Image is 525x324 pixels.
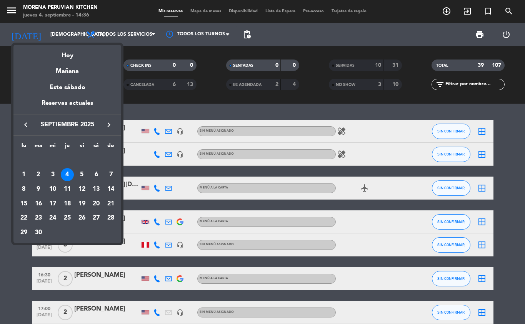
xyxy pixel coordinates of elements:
[60,211,75,225] td: 25 de septiembre de 2025
[75,197,89,211] td: 19 de septiembre de 2025
[17,153,118,168] td: SEP.
[17,211,31,225] td: 22 de septiembre de 2025
[103,167,118,182] td: 7 de septiembre de 2025
[46,212,59,225] div: 24
[75,168,88,181] div: 5
[103,182,118,197] td: 14 de septiembre de 2025
[75,141,89,153] th: viernes
[13,61,121,76] div: Mañana
[17,226,30,239] div: 29
[75,212,88,225] div: 26
[13,77,121,98] div: Este sábado
[17,141,31,153] th: lunes
[61,197,74,210] div: 18
[17,168,30,181] div: 1
[17,182,31,197] td: 8 de septiembre de 2025
[90,168,103,181] div: 6
[90,197,103,210] div: 20
[31,141,46,153] th: martes
[75,211,89,225] td: 26 de septiembre de 2025
[90,183,103,196] div: 13
[32,212,45,225] div: 23
[103,141,118,153] th: domingo
[17,212,30,225] div: 22
[13,98,121,114] div: Reservas actuales
[75,183,88,196] div: 12
[32,226,45,239] div: 30
[89,211,104,225] td: 27 de septiembre de 2025
[13,45,121,61] div: Hoy
[17,197,31,211] td: 15 de septiembre de 2025
[45,197,60,211] td: 17 de septiembre de 2025
[31,167,46,182] td: 2 de septiembre de 2025
[17,183,30,196] div: 8
[104,212,117,225] div: 28
[32,183,45,196] div: 9
[45,141,60,153] th: miércoles
[46,197,59,210] div: 17
[104,197,117,210] div: 21
[89,167,104,182] td: 6 de septiembre de 2025
[102,120,116,130] button: keyboard_arrow_right
[103,197,118,211] td: 21 de septiembre de 2025
[90,212,103,225] div: 27
[60,182,75,197] td: 11 de septiembre de 2025
[31,197,46,211] td: 16 de septiembre de 2025
[103,211,118,225] td: 28 de septiembre de 2025
[61,183,74,196] div: 11
[31,225,46,240] td: 30 de septiembre de 2025
[89,197,104,211] td: 20 de septiembre de 2025
[46,183,59,196] div: 10
[31,211,46,225] td: 23 de septiembre de 2025
[45,211,60,225] td: 24 de septiembre de 2025
[75,167,89,182] td: 5 de septiembre de 2025
[45,182,60,197] td: 10 de septiembre de 2025
[60,141,75,153] th: jueves
[104,120,113,129] i: keyboard_arrow_right
[45,167,60,182] td: 3 de septiembre de 2025
[21,120,30,129] i: keyboard_arrow_left
[17,225,31,240] td: 29 de septiembre de 2025
[32,168,45,181] div: 2
[75,197,88,210] div: 19
[60,197,75,211] td: 18 de septiembre de 2025
[17,197,30,210] div: 15
[33,120,102,130] span: septiembre 2025
[32,197,45,210] div: 16
[19,120,33,130] button: keyboard_arrow_left
[46,168,59,181] div: 3
[104,183,117,196] div: 14
[61,168,74,181] div: 4
[89,182,104,197] td: 13 de septiembre de 2025
[31,182,46,197] td: 9 de septiembre de 2025
[75,182,89,197] td: 12 de septiembre de 2025
[17,167,31,182] td: 1 de septiembre de 2025
[89,141,104,153] th: sábado
[60,167,75,182] td: 4 de septiembre de 2025
[104,168,117,181] div: 7
[61,212,74,225] div: 25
